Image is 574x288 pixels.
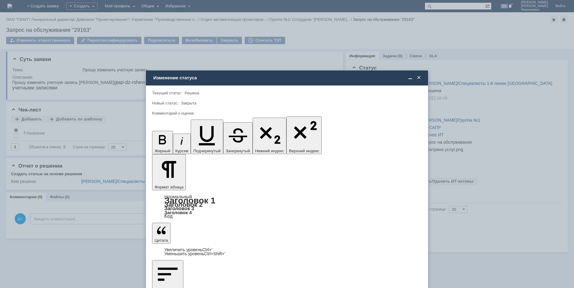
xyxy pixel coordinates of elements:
a: Заголовок 1 [164,196,216,205]
span: Нижний индекс [255,149,284,153]
div: Комментарий к оценке [152,111,421,115]
a: Заголовок 2 [164,201,203,208]
button: Жирный [152,131,173,154]
span: Курсив [175,149,189,153]
span: Решена [185,91,199,95]
button: Подчеркнутый [191,119,223,154]
a: Заголовок 3 [164,206,194,211]
span: Закрыта [181,101,196,105]
button: Курсив [173,134,191,154]
label: Новый статус: [152,101,178,105]
button: Формат абзаца [152,154,186,190]
a: Нормальный [164,194,192,199]
span: Свернуть (Ctrl + M) [407,75,413,81]
a: Decrease [164,251,225,256]
a: Increase [164,247,212,252]
span: Подчеркнутый [193,149,220,153]
a: Заголовок 4 [164,210,192,215]
div: Формат абзаца [152,195,422,218]
button: Зачеркнутый [223,122,253,154]
a: Код [164,214,173,219]
span: Верхний индекс [289,149,319,153]
span: Ctrl+Shift+' [204,251,225,256]
span: Жирный [155,149,170,153]
div: Цитата [152,248,422,256]
span: Формат абзаца [155,185,183,189]
span: Зачеркнутый [226,149,250,153]
div: Изменение статуса [153,75,422,81]
button: Цитата [152,223,170,244]
button: Нижний индекс [253,118,287,154]
label: Текущий статус: [152,91,182,95]
span: Цитата [155,238,168,243]
span: Закрыть [416,75,422,81]
button: Верхний индекс [286,116,322,154]
span: Ctrl+' [202,247,212,252]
